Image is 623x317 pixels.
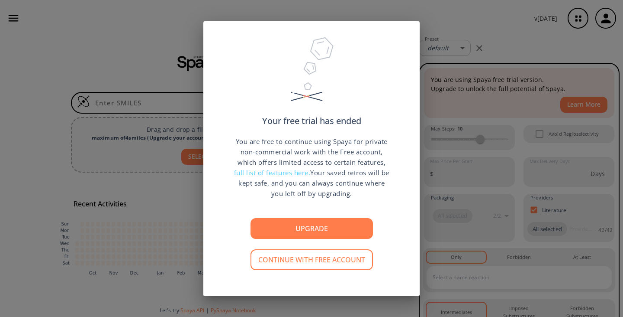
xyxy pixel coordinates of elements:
button: Upgrade [250,218,373,239]
button: Continue with free account [250,249,373,270]
p: Your free trial has ended [262,117,361,125]
span: full list of features here. [234,168,311,177]
p: You are free to continue using Spaya for private non-commercial work with the Free account, which... [234,136,389,199]
img: Trial Ended [287,34,336,117]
